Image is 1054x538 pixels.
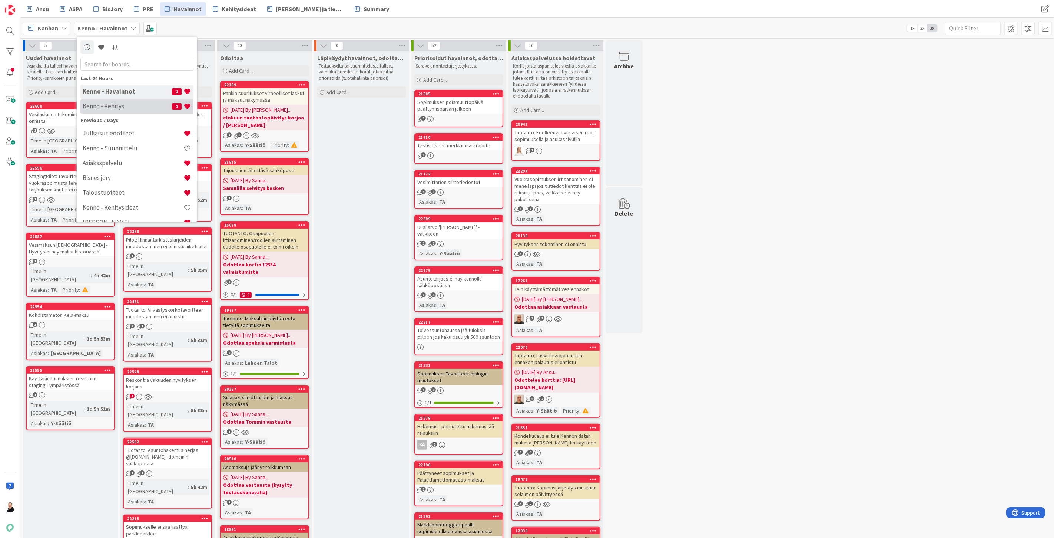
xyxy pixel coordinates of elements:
[431,387,436,392] span: 6
[512,128,600,144] div: Tuotanto: Edelleenvuokralaisen rooli sopimuksella ja asukassivuilla
[512,168,600,204] div: 22294Vuokrasopimuksen irtisanominen ei mene läpi jos tilitiedot kenttää ei ole raksinut pois, vai...
[30,368,114,373] div: 22555
[436,249,437,257] span: :
[512,314,600,324] div: MK
[56,2,87,16] a: ASPA
[514,326,533,334] div: Asiakas
[512,284,600,294] div: TA:n käyttämättömät vesiennakot
[221,307,308,330] div: 19777Tuotanto: Maksulajin käytön esto tietyltä sopimukselta
[425,399,432,407] span: 1 / 1
[350,2,394,16] a: Summary
[26,303,115,360] a: 22554Kohdistamaton Kela-maksuTime in [GEOGRAPHIC_DATA]:1d 5h 53mAsiakas:[GEOGRAPHIC_DATA]
[534,260,544,268] div: TA
[221,314,308,330] div: Tuotanto: Maksulajin käytön esto tietyltä sopimukselta
[27,304,114,320] div: 22554Kohdistamaton Kela-maksu
[27,367,114,374] div: 22555
[231,253,269,261] span: [DATE] By Sanna...
[242,204,243,212] span: :
[263,2,348,16] a: [PERSON_NAME] ja tiedotteet
[145,281,146,289] span: :
[223,261,306,276] b: Odottaa kortin 12334 valmistumista
[124,368,211,391] div: 22548Reskontra vakuuden hyvityksen korjaus
[231,410,269,418] span: [DATE] By Sanna...
[83,129,183,137] h4: Julkaisutiedotteet
[561,407,579,415] div: Priority
[188,336,189,344] span: :
[33,197,37,201] span: 1
[229,68,253,74] span: Add Card...
[270,141,288,149] div: Priority
[418,91,503,96] div: 21585
[189,266,209,274] div: 5h 25m
[123,227,212,292] a: 22380Pilot: Hinnantarkistuskirjeiden muodostaminen ei onnistu liiketilalleTime in [GEOGRAPHIC_DAT...
[414,215,503,260] a: 22389Uusi arvo '[PERSON_NAME]' - valikkoonAsiakas:Y-Säätiö
[27,109,114,126] div: Vesilaskujen tekeminen kohteittain ei onnistu
[530,396,534,401] span: 4
[414,90,503,127] a: 21585Sopimuksen poismuuttopäivä päättymispäivän jälkeen
[516,278,600,283] div: 17261
[83,159,183,167] h4: Asiakaspalvelu
[231,106,291,114] span: [DATE] By [PERSON_NAME]...
[231,177,269,184] span: [DATE] By Sanna...
[140,324,145,328] span: 1
[243,141,268,149] div: Y-Säätiö
[49,147,59,155] div: TA
[522,295,583,303] span: [DATE] By [PERSON_NAME]...
[415,134,503,150] div: 21910Testiviestien merkkimäärärajoite
[27,103,114,109] div: 22600
[415,171,503,177] div: 21172
[123,298,212,362] a: 22481Tuotanto: Viivästyskorkotavoitteen muodostaminen ei onnistuTime in [GEOGRAPHIC_DATA]:5h 31mA...
[417,301,436,309] div: Asiakas
[30,234,114,239] div: 22587
[415,222,503,239] div: Uusi arvo '[PERSON_NAME]' - valikkoon
[227,196,232,200] span: 1
[27,233,114,256] div: 22587Vesimaksun [DEMOGRAPHIC_DATA] - Hyvitys ei näy maksuhistoriassa
[221,165,308,175] div: Tajouksien lähettävä sähköposti
[49,286,59,294] div: TA
[533,260,534,268] span: :
[512,351,600,367] div: Tuotanto: Laskutussopimusten ennakon palautus ei onnistu
[124,298,211,305] div: 22481
[26,366,115,430] a: 22555Käyttäjän tunnuksien resetointi staging - ympäristössäTime in [GEOGRAPHIC_DATA]:1d 5h 51mAsi...
[512,233,600,249] div: 20130Hyvityksen tekeminen ei onnistu
[415,362,503,385] div: 21331Sopimuksen Tavoitteet-dialogin muutokset
[221,369,308,378] div: 1/1
[38,24,58,33] span: Kanban
[511,167,600,226] a: 22294Vuokrasopimuksen irtisanominen ei mene läpi jos tilitiedot kenttää ei ole raksinut pois, vai...
[29,286,48,294] div: Asiakas
[130,253,135,258] span: 1
[29,205,93,213] div: Time in [GEOGRAPHIC_DATA]
[188,406,189,414] span: :
[237,132,242,137] span: 6
[418,363,503,368] div: 21331
[418,319,503,325] div: 22217
[533,215,534,223] span: :
[220,385,309,449] a: 20327Sisäiset siirrot laskut ja maksut -näkymässä[DATE] By Sanna...Odottaa Tommin vastaustaAsiaka...
[514,215,533,223] div: Asiakas
[364,4,389,13] span: Summary
[91,271,92,279] span: :
[418,135,503,140] div: 21910
[436,198,437,206] span: :
[514,395,524,404] img: MK
[415,216,503,239] div: 22389Uusi arvo '[PERSON_NAME]' - valikkoon
[534,215,544,223] div: TA
[511,232,600,271] a: 20130Hyvityksen tekeminen ei onnistuAsiakas:TA
[421,116,426,121] span: 1
[516,233,600,239] div: 20130
[540,316,544,321] span: 2
[417,249,436,257] div: Asiakas
[5,5,15,15] img: Visit kanbanzone.com
[533,326,534,334] span: :
[518,206,523,211] span: 1
[221,159,308,175] div: 21915Tajouksien lähettävä sähköposti
[224,387,308,392] div: 20327
[224,223,308,228] div: 15079
[231,370,238,378] span: 1 / 1
[36,4,49,13] span: Ansu
[83,88,172,95] h4: Kenno - Havainnot
[102,4,123,13] span: BisJory
[84,335,85,343] span: :
[431,241,436,246] span: 1
[208,2,261,16] a: Kehitysideat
